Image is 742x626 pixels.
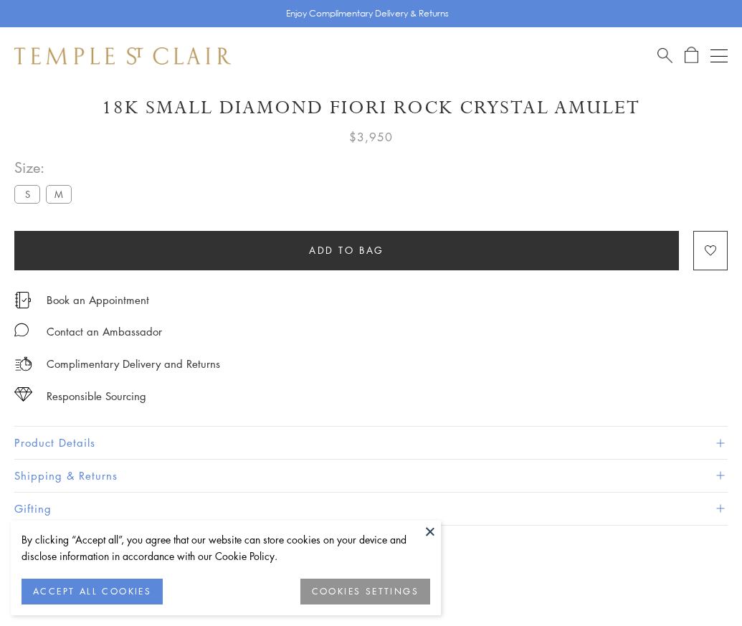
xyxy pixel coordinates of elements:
[14,355,32,373] img: icon_delivery.svg
[309,242,384,258] span: Add to bag
[14,231,679,270] button: Add to bag
[22,531,430,564] div: By clicking “Accept all”, you agree that our website can store cookies on your device and disclos...
[300,579,430,604] button: COOKIES SETTINGS
[46,185,72,203] label: M
[47,323,162,341] div: Contact an Ambassador
[14,47,231,65] img: Temple St. Clair
[14,387,32,402] img: icon_sourcing.svg
[14,156,77,179] span: Size:
[710,47,728,65] button: Open navigation
[14,185,40,203] label: S
[47,355,220,373] p: Complimentary Delivery and Returns
[14,323,29,337] img: MessageIcon-01_2.svg
[22,579,163,604] button: ACCEPT ALL COOKIES
[685,47,698,65] a: Open Shopping Bag
[14,493,728,525] button: Gifting
[47,387,146,405] div: Responsible Sourcing
[14,427,728,459] button: Product Details
[14,460,728,492] button: Shipping & Returns
[14,292,32,308] img: icon_appointment.svg
[286,6,449,21] p: Enjoy Complimentary Delivery & Returns
[47,292,149,308] a: Book an Appointment
[657,47,672,65] a: Search
[349,128,393,146] span: $3,950
[14,95,728,120] h1: 18K Small Diamond Fiori Rock Crystal Amulet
